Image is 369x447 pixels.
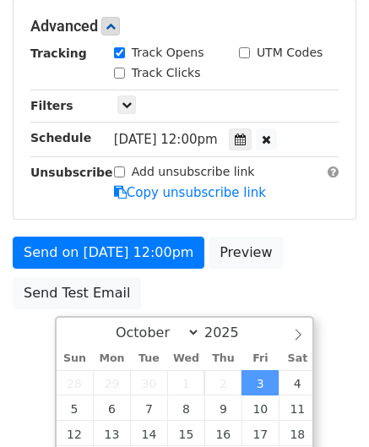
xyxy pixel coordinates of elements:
[132,163,255,181] label: Add unsubscribe link
[132,64,201,82] label: Track Clicks
[132,44,204,62] label: Track Opens
[257,44,323,62] label: UTM Codes
[241,353,279,364] span: Fri
[30,166,113,179] strong: Unsubscribe
[209,237,283,269] a: Preview
[57,395,94,421] span: October 5, 2025
[30,99,73,112] strong: Filters
[241,370,279,395] span: October 3, 2025
[30,131,91,144] strong: Schedule
[204,395,241,421] span: October 9, 2025
[241,395,279,421] span: October 10, 2025
[279,353,316,364] span: Sat
[130,421,167,446] span: October 14, 2025
[93,370,130,395] span: September 29, 2025
[93,421,130,446] span: October 13, 2025
[204,421,241,446] span: October 16, 2025
[167,353,204,364] span: Wed
[57,353,94,364] span: Sun
[93,353,130,364] span: Mon
[130,395,167,421] span: October 7, 2025
[204,370,241,395] span: October 2, 2025
[279,421,316,446] span: October 18, 2025
[241,421,279,446] span: October 17, 2025
[130,370,167,395] span: September 30, 2025
[114,132,218,147] span: [DATE] 12:00pm
[57,370,94,395] span: September 28, 2025
[167,395,204,421] span: October 8, 2025
[167,370,204,395] span: October 1, 2025
[204,353,241,364] span: Thu
[57,421,94,446] span: October 12, 2025
[13,237,204,269] a: Send on [DATE] 12:00pm
[13,277,141,309] a: Send Test Email
[130,353,167,364] span: Tue
[114,185,266,200] a: Copy unsubscribe link
[167,421,204,446] span: October 15, 2025
[285,366,369,447] iframe: Chat Widget
[30,46,87,60] strong: Tracking
[93,395,130,421] span: October 6, 2025
[30,17,339,35] h5: Advanced
[279,395,316,421] span: October 11, 2025
[279,370,316,395] span: October 4, 2025
[200,324,261,341] input: Year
